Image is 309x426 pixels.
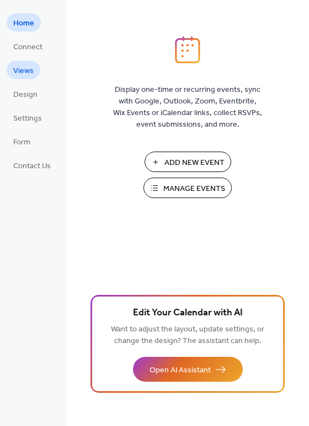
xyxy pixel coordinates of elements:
span: Views [13,65,34,77]
span: Edit Your Calendar with AI [133,305,243,321]
button: Manage Events [143,178,232,198]
span: Open AI Assistant [150,365,211,376]
a: Home [7,13,41,32]
span: Add New Event [164,157,225,169]
a: Settings [7,108,49,127]
span: Form [13,137,30,148]
span: Manage Events [163,183,225,195]
a: Contact Us [7,156,57,174]
a: Design [7,85,44,103]
a: Connect [7,37,49,55]
button: Open AI Assistant [133,357,243,382]
span: Want to adjust the layout, update settings, or change the design? The assistant can help. [111,322,264,349]
span: Design [13,89,38,101]
span: Connect [13,41,42,53]
a: Form [7,132,37,150]
img: logo_icon.svg [175,36,200,64]
span: Contact Us [13,160,51,172]
button: Add New Event [145,152,231,172]
span: Home [13,18,34,29]
span: Display one-time or recurring events, sync with Google, Outlook, Zoom, Eventbrite, Wix Events or ... [113,84,262,131]
span: Settings [13,113,42,124]
a: Views [7,61,40,79]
